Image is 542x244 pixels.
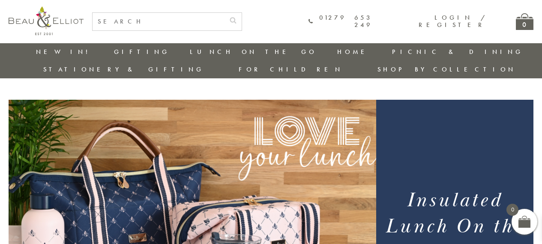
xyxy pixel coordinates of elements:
a: New in! [36,48,93,56]
a: For Children [239,65,343,74]
a: Home [337,48,371,56]
span: 0 [506,204,518,216]
a: 01279 653 249 [308,14,372,29]
img: logo [9,6,84,35]
a: Lunch On The Go [190,48,317,56]
a: 0 [516,13,533,30]
a: Shop by collection [377,65,516,74]
input: SEARCH [93,13,225,30]
a: Login / Register [419,13,486,29]
a: Picnic & Dining [392,48,523,56]
a: Gifting [114,48,170,56]
a: Stationery & Gifting [43,65,204,74]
